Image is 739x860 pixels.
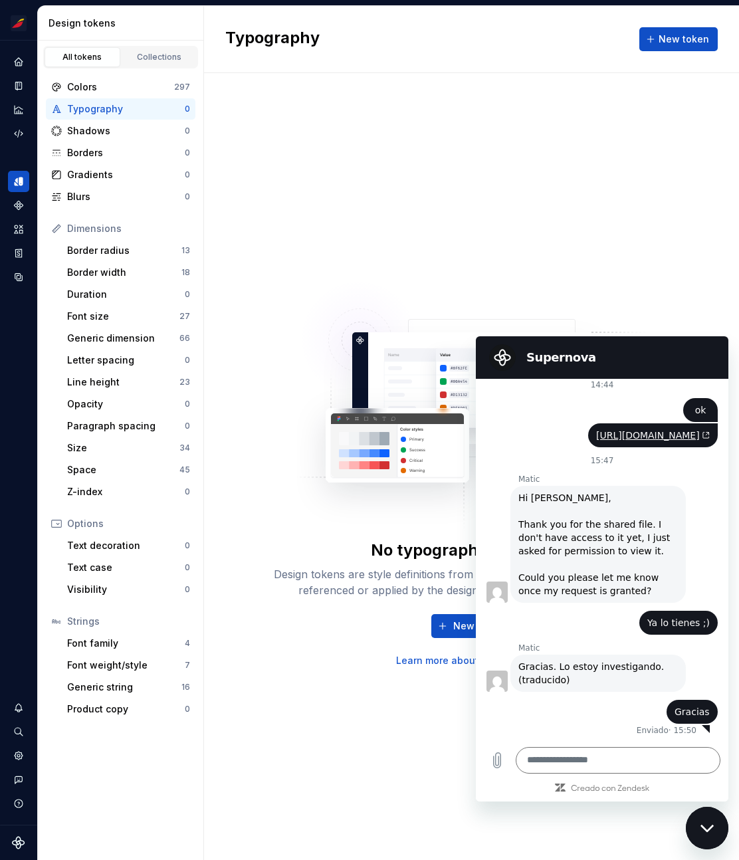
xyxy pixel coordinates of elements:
div: Size [67,441,179,455]
div: All tokens [49,52,116,62]
a: Home [8,51,29,72]
a: Assets [8,219,29,240]
div: Z-index [67,485,185,498]
a: Generic string16 [62,677,195,698]
button: New token [431,614,512,638]
div: 23 [179,377,190,387]
div: 0 [185,584,190,595]
div: Font weight/style [67,659,185,672]
div: No typography tokens yet [371,540,573,561]
div: Analytics [8,99,29,120]
a: Storybook stories [8,243,29,264]
div: 0 [185,399,190,409]
div: Product copy [67,702,185,716]
button: Notifications [8,697,29,718]
a: Data sources [8,267,29,288]
a: Supernova Logo [12,836,25,849]
a: Size34 [62,437,195,459]
a: Opacity0 [62,393,195,415]
div: Strings [67,615,190,628]
a: Space45 [62,459,195,481]
div: 16 [181,682,190,693]
button: Search ⌘K [8,721,29,742]
iframe: Ventana de mensajería [476,336,728,802]
a: Border width18 [62,262,195,283]
div: 0 [185,355,190,366]
div: Borders [67,146,185,160]
div: 66 [179,333,190,344]
img: 55604660-494d-44a9-beb2-692398e9940a.png [11,15,27,31]
div: Design tokens [49,17,198,30]
div: Space [67,463,179,477]
div: 0 [185,486,190,497]
div: Line height [67,376,179,389]
div: Text case [67,561,185,574]
span: New token [659,33,709,46]
div: 0 [185,148,190,158]
a: Design tokens [8,171,29,192]
div: Blurs [67,190,185,203]
div: Collections [126,52,193,62]
a: Typography0 [46,98,195,120]
a: Line height23 [62,372,195,393]
a: Visibility0 [62,579,195,600]
div: 45 [179,465,190,475]
div: Font size [67,310,179,323]
div: Visibility [67,583,185,596]
a: Z-index0 [62,481,195,502]
div: Gradients [67,168,185,181]
a: Font size27 [62,306,195,327]
a: Text case0 [62,557,195,578]
div: Options [67,517,190,530]
a: Settings [8,745,29,766]
a: Borders0 [46,142,195,163]
div: Font family [67,637,185,650]
a: Components [8,195,29,216]
a: Font family4 [62,633,195,654]
div: Border width [67,266,181,279]
a: Text decoration0 [62,535,195,556]
div: 0 [185,289,190,300]
a: Gradients0 [46,164,195,185]
div: 0 [185,169,190,180]
div: 34 [179,443,190,453]
div: 0 [185,421,190,431]
div: Paragraph spacing [67,419,185,433]
div: Letter spacing [67,354,185,367]
div: Colors [67,80,174,94]
div: 4 [185,638,190,649]
div: Typography [67,102,185,116]
div: 0 [185,126,190,136]
a: Generic dimension66 [62,328,195,349]
div: 0 [185,704,190,714]
div: Shadows [67,124,185,138]
iframe: Botón para iniciar la ventana de mensajería, conversación en curso [686,807,728,849]
div: Opacity [67,397,185,411]
div: 27 [179,311,190,322]
div: 297 [174,82,190,92]
a: Font weight/style7 [62,655,195,676]
a: Blurs0 [46,186,195,207]
h2: Typography [225,27,320,51]
a: Colors297 [46,76,195,98]
button: Contact support [8,769,29,790]
a: Shadows0 [46,120,195,142]
div: Code automation [8,123,29,144]
div: 0 [185,191,190,202]
a: Learn more about design tokens [396,654,548,667]
div: Generic string [67,681,181,694]
div: 0 [185,540,190,551]
a: Documentation [8,75,29,96]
